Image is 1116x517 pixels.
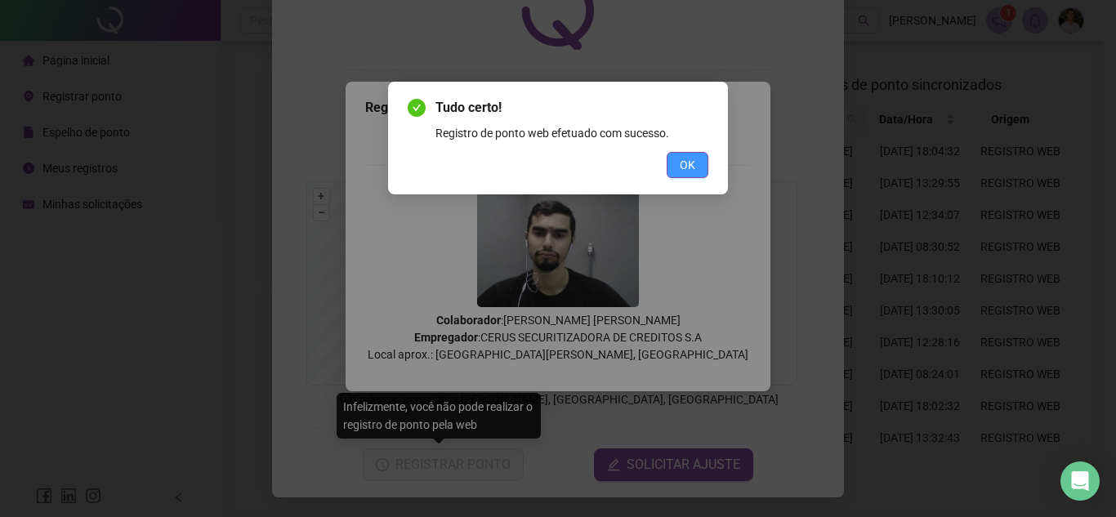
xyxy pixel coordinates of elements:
[680,156,695,174] span: OK
[667,152,708,178] button: OK
[408,99,426,117] span: check-circle
[1060,461,1100,501] div: Open Intercom Messenger
[435,124,708,142] div: Registro de ponto web efetuado com sucesso.
[435,98,708,118] span: Tudo certo!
